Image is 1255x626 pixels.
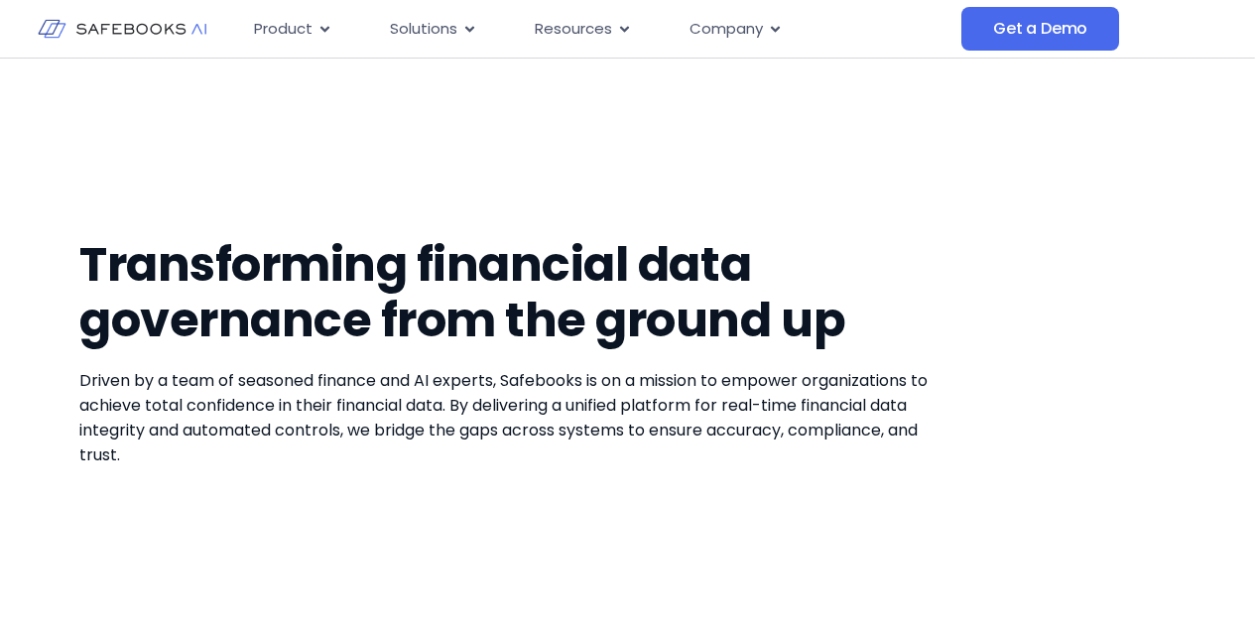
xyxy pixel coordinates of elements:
a: Get a Demo [961,7,1119,51]
span: Solutions [390,18,457,41]
span: Company [690,18,763,41]
nav: Menu [238,10,961,49]
span: Resources [535,18,612,41]
span: Driven by a team of seasoned finance and AI experts, Safebooks is on a mission to empower organiz... [79,369,928,466]
h1: Transforming financial data governance from the ground up [79,237,956,348]
span: Product [254,18,313,41]
div: Menu Toggle [238,10,961,49]
span: Get a Demo [993,19,1087,39]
